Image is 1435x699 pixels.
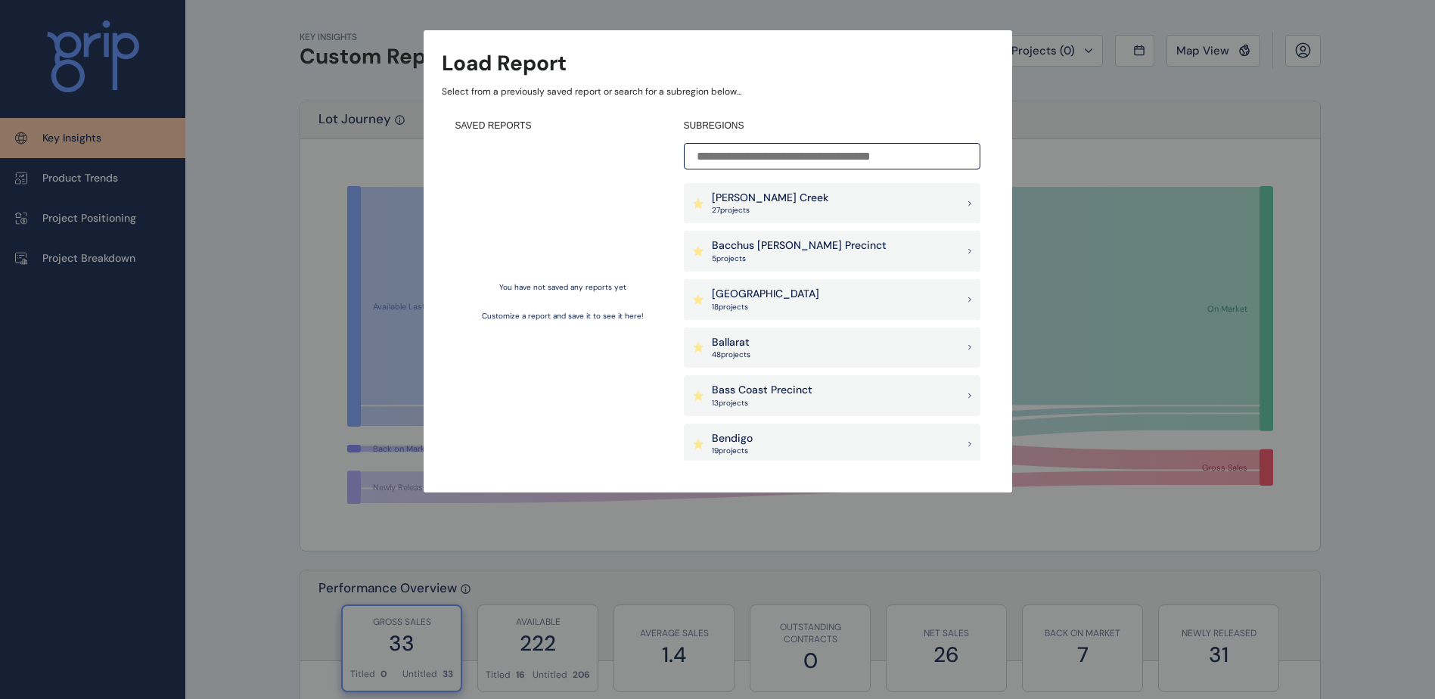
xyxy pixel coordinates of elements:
p: 48 project s [712,349,750,360]
p: [PERSON_NAME] Creek [712,191,828,206]
p: Bendigo [712,431,753,446]
p: You have not saved any reports yet [499,282,626,293]
h4: SAVED REPORTS [455,120,670,132]
p: Bass Coast Precinct [712,383,812,398]
p: 19 project s [712,446,753,456]
p: 13 project s [712,398,812,409]
h4: SUBREGIONS [684,120,980,132]
p: Bacchus [PERSON_NAME] Precinct [712,238,887,253]
p: 27 project s [712,205,828,216]
p: Customize a report and save it to see it here! [482,311,644,322]
p: 18 project s [712,302,819,312]
p: Select from a previously saved report or search for a subregion below... [442,85,994,98]
p: Ballarat [712,335,750,350]
p: 5 project s [712,253,887,264]
p: [GEOGRAPHIC_DATA] [712,287,819,302]
h3: Load Report [442,48,567,78]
